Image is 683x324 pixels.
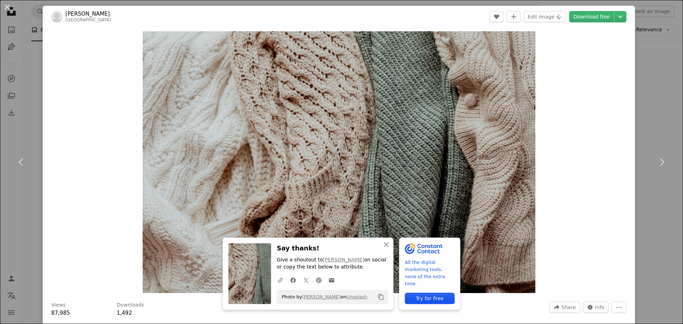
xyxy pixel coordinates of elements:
button: Share this image [549,302,580,313]
span: Share [561,302,576,313]
a: All the digital marketing tools, none of the extra time.Try for Free [399,238,460,310]
h3: Views [51,302,66,309]
a: Share on Twitter [300,273,312,287]
span: Photo by on [278,291,367,303]
span: All the digital marketing tools, none of the extra time. [405,259,455,287]
button: Like [489,11,504,22]
button: Stats about this image [583,302,609,313]
a: Download free [569,11,614,22]
a: [PERSON_NAME] [65,10,111,17]
img: file-1643061002856-0f96dc078c63image [405,243,443,254]
button: More Actions [611,302,626,313]
a: Unsplash [346,294,367,299]
h3: Say thanks! [277,243,388,254]
button: Zoom in on this image [143,31,535,293]
a: [PERSON_NAME] [323,257,364,262]
a: Share on Facebook [287,273,300,287]
button: Edit image [524,11,566,22]
span: Info [595,302,605,313]
div: Try for Free [405,293,455,304]
a: [PERSON_NAME] [302,294,340,299]
button: Add to Collection [507,11,521,22]
a: Share over email [325,273,338,287]
a: Share on Pinterest [312,273,325,287]
a: [GEOGRAPHIC_DATA] [65,17,111,22]
img: a pile of sweaters sitting next to each other [143,31,535,293]
p: Give a shoutout to on social or copy the text below to attribute. [277,256,388,271]
a: Next [640,128,683,196]
h3: Downloads [117,302,144,309]
span: 1,492 [117,310,132,316]
img: Go to Ruta Gudeliene's profile [51,11,63,22]
button: Copy to clipboard [375,291,387,303]
button: Choose download size [614,11,626,22]
span: 87,985 [51,310,70,316]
